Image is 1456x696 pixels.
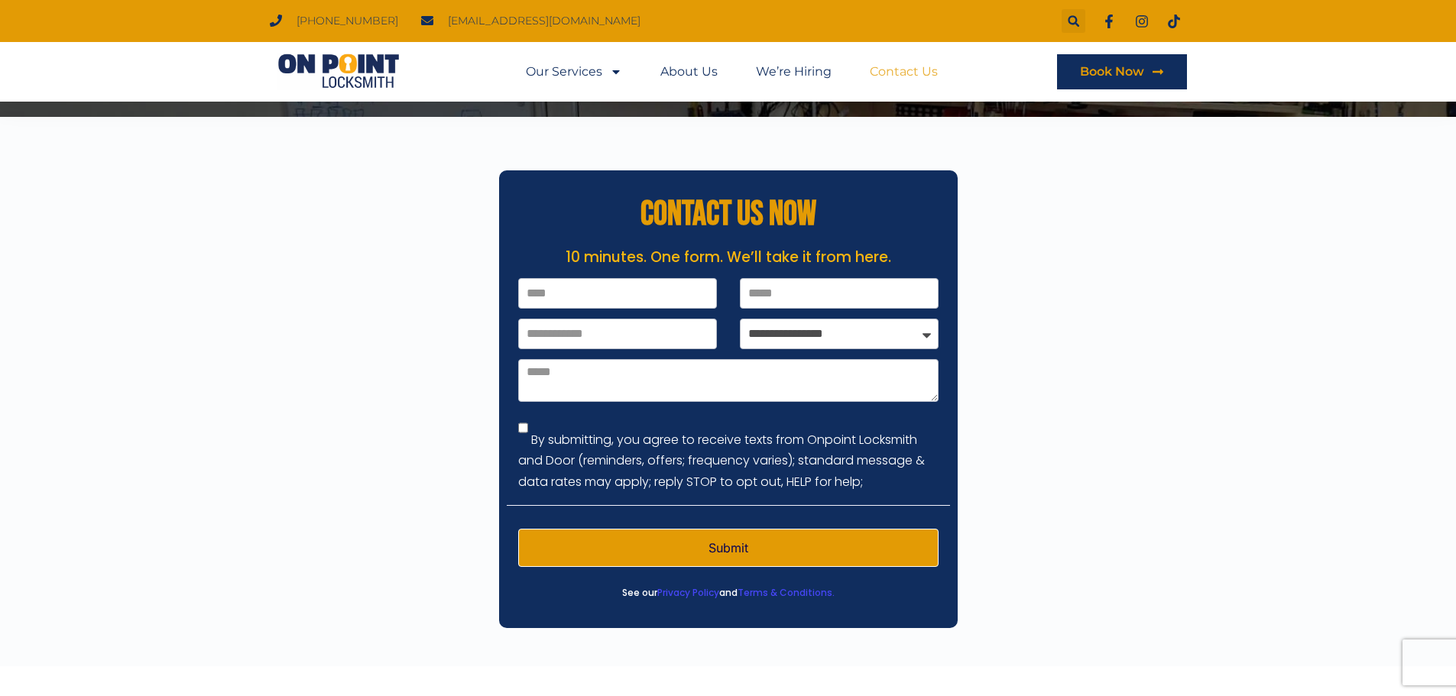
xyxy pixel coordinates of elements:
span: [PHONE_NUMBER] [293,11,398,31]
span: Book Now [1080,66,1144,78]
span: Submit [709,542,748,554]
form: Contact Form [518,278,939,577]
a: Our Services [526,54,622,89]
p: 10 minutes. One form. We’ll take it from here. [507,247,950,269]
a: Book Now [1057,54,1187,89]
a: About Us [660,54,718,89]
p: See our and [507,582,950,604]
div: Search [1062,9,1085,33]
a: Privacy Policy [657,586,719,599]
a: Contact Us [870,54,938,89]
a: We’re Hiring [756,54,832,89]
span: [EMAIL_ADDRESS][DOMAIN_NAME] [444,11,640,31]
button: Submit [518,529,939,567]
h2: CONTACT US NOW [507,197,950,231]
a: Terms & Conditions. [738,586,835,599]
label: By submitting, you agree to receive texts from Onpoint Locksmith and Door (reminders, offers; fre... [518,431,925,490]
nav: Menu [526,54,938,89]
